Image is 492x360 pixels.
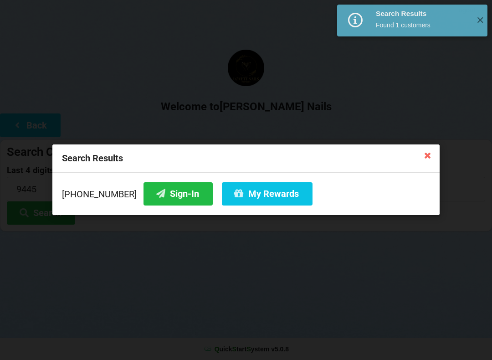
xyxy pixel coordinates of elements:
div: [PHONE_NUMBER] [62,182,430,206]
div: Search Results [376,9,469,18]
button: Sign-In [143,182,213,206]
button: My Rewards [222,182,313,206]
div: Found 1 customers [376,21,469,30]
div: Search Results [52,144,440,173]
